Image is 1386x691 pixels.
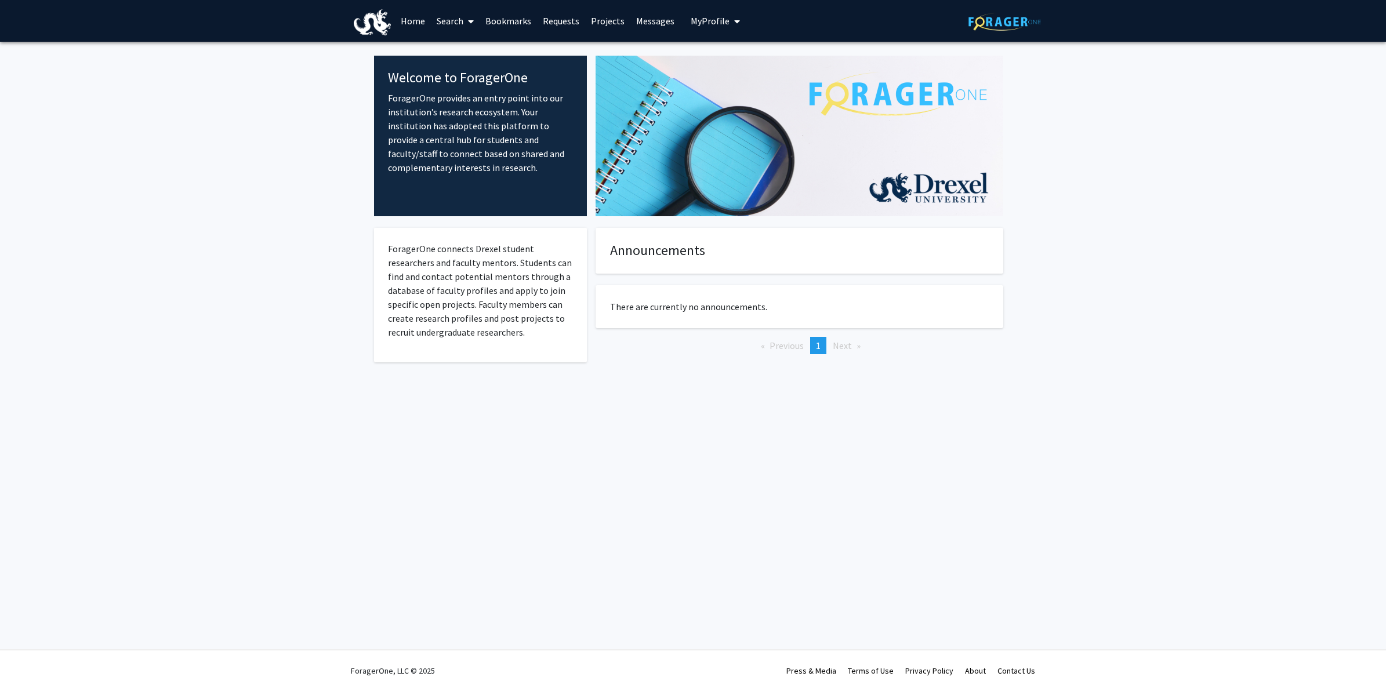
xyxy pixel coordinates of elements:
[9,639,49,682] iframe: Chat
[770,340,804,351] span: Previous
[388,91,573,174] p: ForagerOne provides an entry point into our institution’s research ecosystem. Your institution ha...
[596,56,1003,216] img: Cover Image
[480,1,537,41] a: Bookmarks
[351,650,435,691] div: ForagerOne, LLC © 2025
[965,665,986,676] a: About
[537,1,585,41] a: Requests
[388,70,573,86] h4: Welcome to ForagerOne
[816,340,821,351] span: 1
[610,300,989,314] p: There are currently no announcements.
[630,1,680,41] a: Messages
[997,665,1035,676] a: Contact Us
[431,1,480,41] a: Search
[354,9,391,35] img: Drexel University Logo
[388,242,573,339] p: ForagerOne connects Drexel student researchers and faculty mentors. Students can find and contact...
[585,1,630,41] a: Projects
[610,242,989,259] h4: Announcements
[786,665,836,676] a: Press & Media
[691,15,730,27] span: My Profile
[848,665,894,676] a: Terms of Use
[968,13,1041,31] img: ForagerOne Logo
[395,1,431,41] a: Home
[596,337,1003,354] ul: Pagination
[905,665,953,676] a: Privacy Policy
[833,340,852,351] span: Next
